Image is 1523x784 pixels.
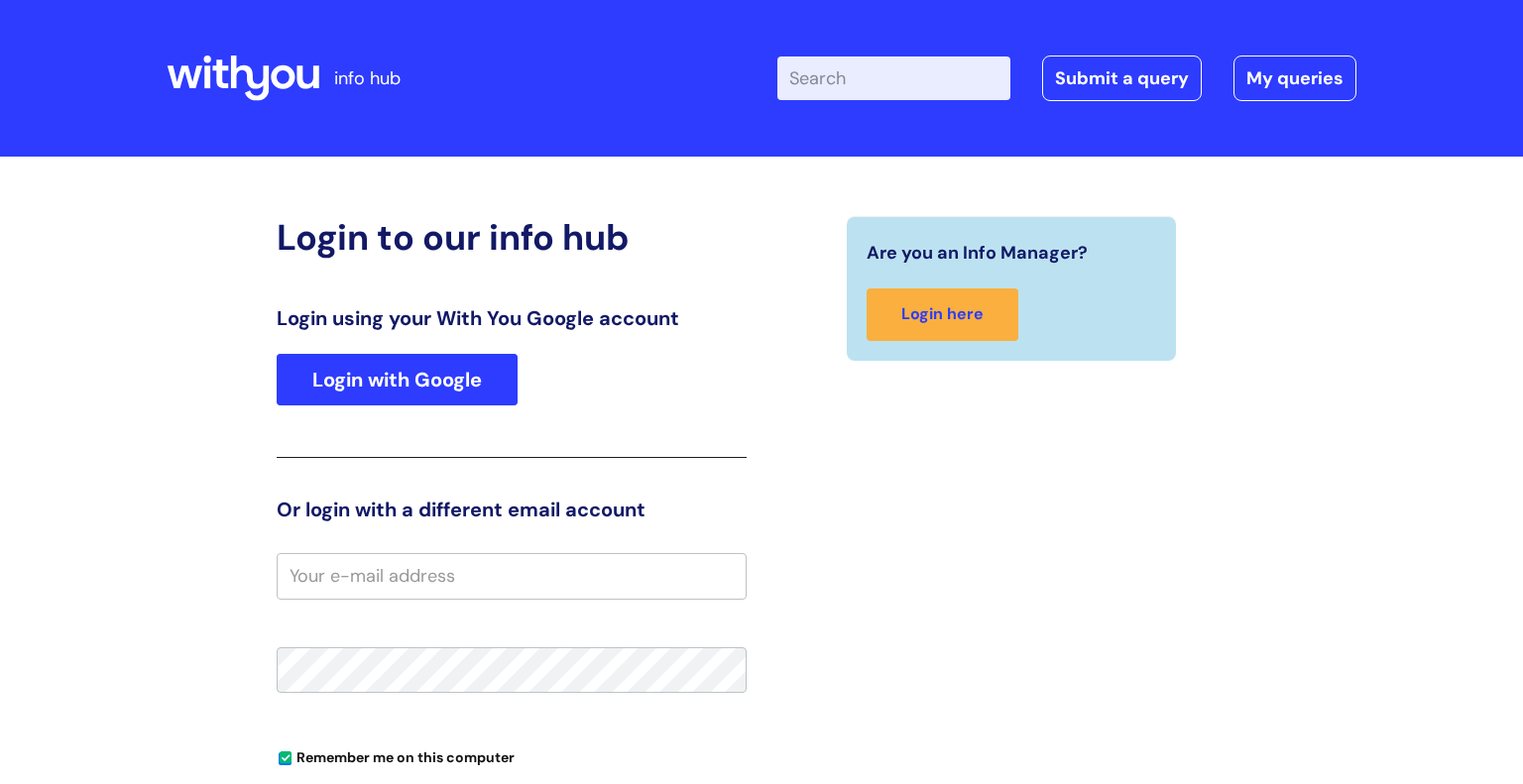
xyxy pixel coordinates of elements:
input: Remember me on this computer [279,752,292,765]
input: Search [777,56,1010,100]
h3: Login using your With You Google account [277,306,747,330]
label: Remember me on this computer [277,744,515,766]
a: Submit a query [1042,56,1202,101]
span: Are you an Info Manager? [867,237,1088,269]
input: Your e-mail address [277,553,747,599]
h3: Or login with a different email account [277,498,747,521]
p: info hub [334,62,401,94]
div: You can uncheck this option if you're logging in from a shared device [277,740,747,772]
a: Login here [867,288,1018,341]
a: Login with Google [277,354,518,405]
h2: Login to our info hub [277,216,747,259]
a: My queries [1233,56,1356,101]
